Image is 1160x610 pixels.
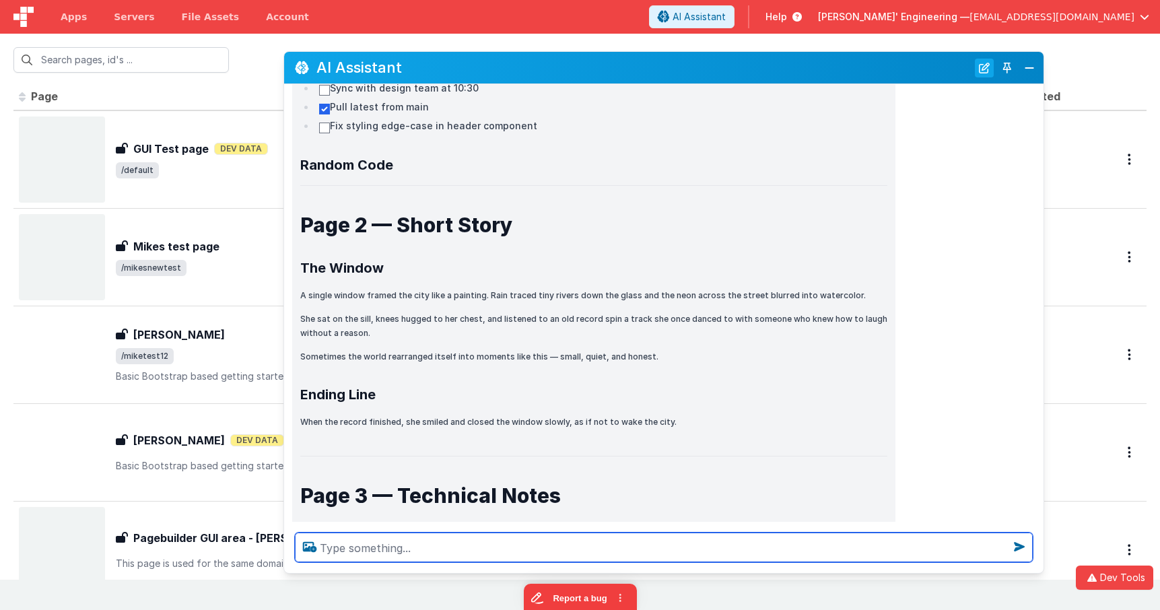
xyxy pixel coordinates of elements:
[116,348,174,364] span: /miketest12
[114,10,154,24] span: Servers
[300,349,887,364] p: Sometimes the world rearranged itself into moments like this — small, quiet, and honest.
[300,483,887,508] h1: Page 3 — Technical Notes
[133,327,225,343] h3: [PERSON_NAME]
[133,530,347,546] h3: Pagebuilder GUI area - [PERSON_NAME]
[818,10,1149,24] button: [PERSON_NAME]' Engineering — [EMAIL_ADDRESS][DOMAIN_NAME]
[133,238,219,255] h3: Mikes test page
[998,59,1017,77] button: Toggle Pin
[315,80,887,96] li: Sync with design team at 10:30
[300,415,887,429] p: When the record finished, she smiled and closed the window slowly, as if not to wake the city.
[116,162,159,178] span: /default
[31,90,58,103] span: Page
[1120,145,1141,173] button: Options
[1076,566,1153,590] button: Dev Tools
[300,156,887,174] h2: Random Code
[1120,243,1141,271] button: Options
[975,59,994,77] button: New Chat
[214,143,268,155] span: Dev Data
[300,259,887,277] h2: The Window
[133,141,209,157] h3: GUI Test page
[673,10,726,24] span: AI Assistant
[300,385,887,404] h2: Ending Line
[316,59,971,75] h2: AI Assistant
[133,432,225,448] h3: [PERSON_NAME]
[1120,341,1141,368] button: Options
[969,10,1134,24] span: [EMAIL_ADDRESS][DOMAIN_NAME]
[300,213,887,237] h1: Page 2 — Short Story
[116,370,869,383] p: Basic Bootstrap based getting started
[765,10,787,24] span: Help
[116,459,869,473] p: Basic Bootstrap based getting started
[116,260,186,276] span: /mikesnewtest
[300,312,887,340] p: She sat on the sill, knees hugged to her chest, and listened to an old record spin a track she on...
[1120,536,1141,564] button: Options
[1021,59,1038,77] button: Close
[315,118,887,134] li: Fix styling edge-case in header component
[315,99,887,115] li: Pull latest from main
[182,10,240,24] span: File Assets
[818,10,969,24] span: [PERSON_NAME]' Engineering —
[230,434,284,446] span: Dev Data
[649,5,735,28] button: AI Assistant
[13,47,229,73] input: Search pages, id's ...
[1120,438,1141,466] button: Options
[300,288,887,302] p: A single window framed the city like a painting. Rain traced tiny rivers down the glass and the n...
[61,10,87,24] span: Apps
[116,557,869,570] p: This page is used for the same domain builder previewing. It will need to be manually replicated ...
